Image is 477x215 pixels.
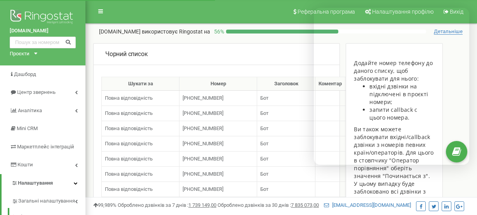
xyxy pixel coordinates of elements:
[314,8,469,165] iframe: Intercom live chat
[105,156,153,162] span: Повна відповідність
[260,110,268,116] span: Бот
[18,180,53,186] span: Налаштування
[260,95,268,101] span: Бот
[183,125,223,131] span: [PHONE_NUMBER]
[17,125,38,131] span: Mini CRM
[142,28,210,35] span: використовує Ringostat на
[183,95,223,101] span: [PHONE_NUMBER]
[291,202,319,208] u: 7 835 073,00
[183,171,223,177] span: [PHONE_NUMBER]
[93,202,117,208] span: 99,989%
[183,141,223,146] span: [PHONE_NUMBER]
[257,77,315,91] th: Заголовок
[105,50,148,59] p: Чорний список
[105,110,153,116] span: Повна відповідність
[18,197,75,205] span: Загальні налаштування
[10,37,76,48] input: Пошук за номером
[183,156,223,162] span: [PHONE_NUMBER]
[188,202,216,208] u: 1 739 149,00
[12,192,85,208] a: Загальні налаштування
[260,186,268,192] span: Бот
[17,89,56,95] span: Центр звернень
[451,171,469,190] iframe: Intercom live chat
[17,162,33,167] span: Кошти
[17,144,74,150] span: Маркетплейс інтеграцій
[10,50,30,58] div: Проєкти
[210,28,226,35] p: 56 %
[260,141,268,146] span: Бот
[105,141,153,146] span: Повна відповідність
[298,9,355,15] span: Реферальна програма
[99,28,210,35] p: [DOMAIN_NAME]
[2,174,85,192] a: Налаштування
[260,171,268,177] span: Бот
[118,202,216,208] span: Оброблено дзвінків за 7 днів :
[10,8,76,27] img: Ringostat logo
[105,186,153,192] span: Повна відповідність
[18,107,42,113] span: Аналiтика
[105,95,153,101] span: Повна відповідність
[179,77,257,91] th: Номер
[324,202,411,208] a: [EMAIL_ADDRESS][DOMAIN_NAME]
[105,125,153,131] span: Повна відповідність
[218,202,319,208] span: Оброблено дзвінків за 30 днів :
[105,171,153,177] span: Повна відповідність
[183,186,223,192] span: [PHONE_NUMBER]
[354,125,435,211] p: Ви також можете заблокувати вхідні/callback дзвінки з номерів певних країн/операторів. Для цього ...
[10,27,76,35] a: [DOMAIN_NAME]
[260,125,268,131] span: Бот
[260,156,268,162] span: Бот
[183,110,223,116] span: [PHONE_NUMBER]
[102,77,179,91] th: Шукати за
[14,71,36,77] span: Дашборд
